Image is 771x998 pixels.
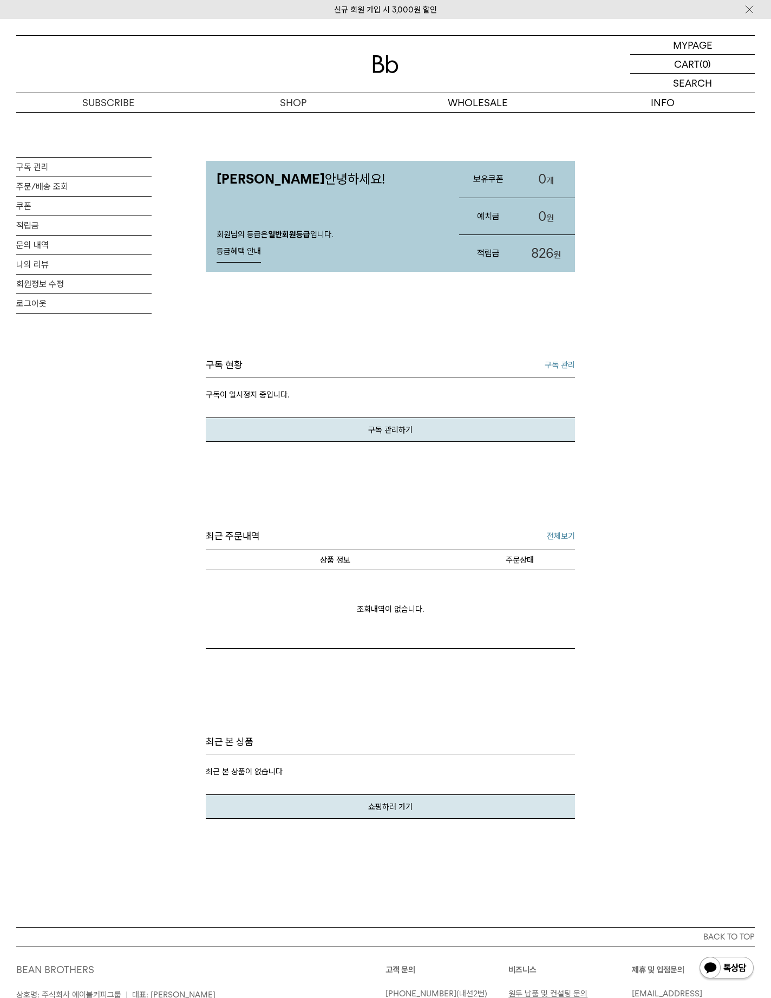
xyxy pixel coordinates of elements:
th: 주문상태 [464,550,575,570]
a: 826원 [517,235,575,272]
p: 구독이 일시정지 중입니다. [206,377,575,418]
p: WHOLESALE [385,93,570,112]
p: 제휴 및 입점문의 [632,963,755,976]
a: BEAN BROTHERS [16,964,94,975]
h3: 보유쿠폰 [459,165,517,193]
p: CART [674,55,700,73]
p: (0) [700,55,711,73]
img: 로고 [373,55,398,73]
a: 0원 [517,198,575,235]
img: 카카오톡 채널 1:1 채팅 버튼 [698,956,755,982]
div: 최근 본 상품이 없습니다 [206,765,575,819]
p: SEARCH [673,74,712,93]
a: 문의 내역 [16,236,152,255]
a: CART (0) [630,55,755,74]
span: 0 [538,208,546,224]
a: 로그아웃 [16,294,152,313]
strong: 일반회원등급 [268,230,310,239]
a: 쇼핑하러 가기 [206,794,575,819]
a: 구독 관리 [545,358,575,371]
a: 전체보기 [547,530,575,543]
div: 회원님의 등급은 입니다. [206,219,448,272]
p: 비즈니스 [508,963,631,976]
a: 나의 리뷰 [16,255,152,274]
p: MYPAGE [673,36,713,54]
p: 고객 문의 [385,963,508,976]
a: 등급혜택 안내 [217,241,261,263]
span: 0 [538,171,546,187]
a: 구독 관리하기 [206,418,575,442]
p: 조회내역이 없습니다. [206,570,575,648]
a: SUBSCRIBE [16,93,201,112]
button: BACK TO TOP [16,927,755,947]
a: 신규 회원 가입 시 3,000원 할인 [334,5,437,15]
a: SHOP [201,93,385,112]
h3: 적립금 [459,239,517,268]
a: 쿠폰 [16,197,152,216]
a: MYPAGE [630,36,755,55]
a: 주문/배송 조회 [16,177,152,196]
th: 상품명/옵션 [206,550,464,570]
span: 826 [531,245,553,261]
p: 안녕하세요! [206,161,448,198]
a: 0개 [517,161,575,198]
strong: [PERSON_NAME] [217,171,325,187]
p: 최근 본 상품 [206,735,575,748]
h3: 구독 현황 [206,358,243,371]
p: INFO [570,93,755,112]
a: 회원정보 수정 [16,275,152,293]
a: 구독 관리 [16,158,152,177]
span: 최근 주문내역 [206,529,260,544]
a: 적립금 [16,216,152,235]
h3: 예치금 [459,202,517,231]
